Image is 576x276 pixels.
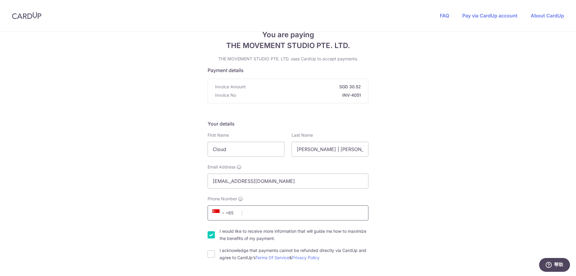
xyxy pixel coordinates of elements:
span: +65 [212,209,227,217]
span: You are paying [208,29,368,40]
label: Last Name [292,132,313,138]
label: First Name [208,132,229,138]
span: Invoice No [215,92,236,98]
img: CardUp [12,12,41,19]
a: About CardUp [531,13,564,19]
a: Privacy Policy [292,255,319,260]
strong: INV-4051 [238,92,361,98]
label: I acknowledge that payments cannot be refunded directly via CardUp and agree to CardUp’s & [220,247,368,261]
span: Email Address [208,164,235,170]
h5: Payment details [208,67,368,74]
input: Last name [292,142,368,157]
strong: SGD 30.52 [248,84,361,90]
a: FAQ [440,13,449,19]
span: THE MOVEMENT STUDIO PTE. LTD. [208,40,368,51]
h5: Your details [208,120,368,127]
span: +65 [211,209,238,217]
p: THE MOVEMENT STUDIO PTE. LTD. uses CardUp to accept payments. [208,56,368,62]
a: Pay via CardUp account [462,13,517,19]
label: I would like to receive more information that will guide me how to maximize the benefits of my pa... [220,228,368,242]
span: Phone Number [208,196,237,202]
a: Terms Of Service [255,255,289,260]
iframe: 打开一个小组件，您可以在其中找到更多信息 [539,258,570,273]
span: Invoice Amount [215,84,246,90]
input: Email address [208,174,368,189]
input: First name [208,142,284,157]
